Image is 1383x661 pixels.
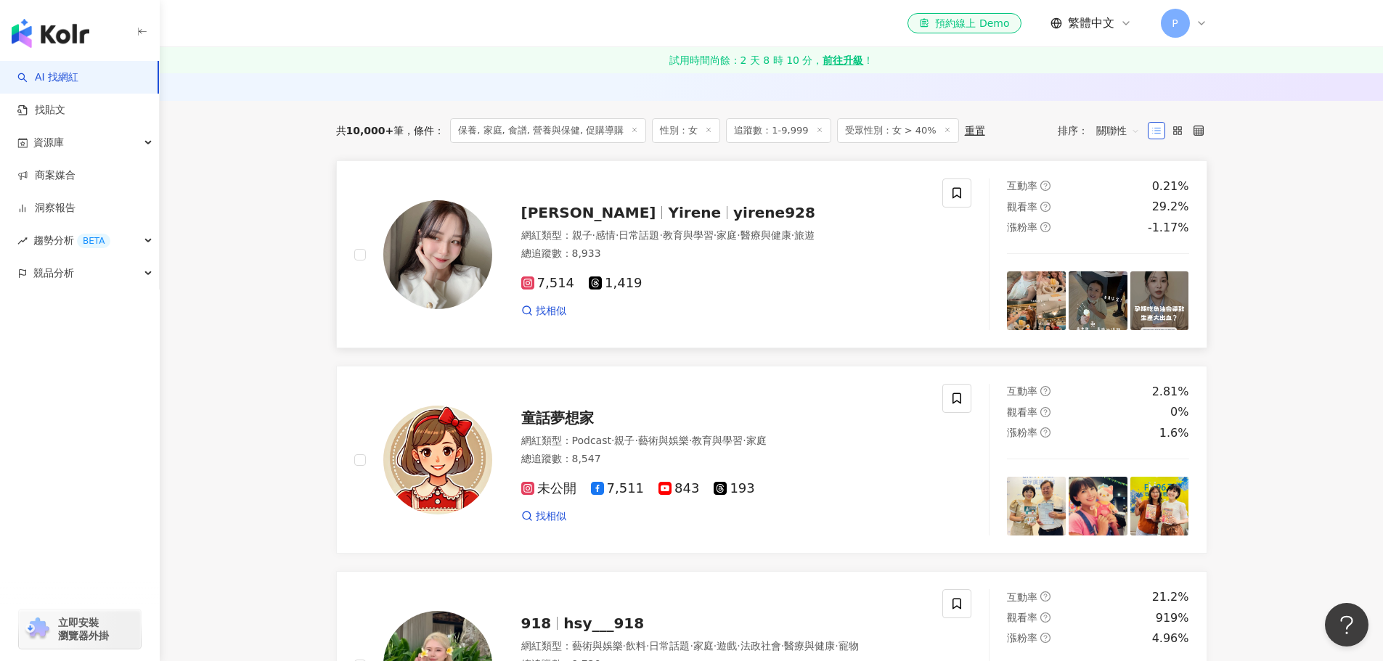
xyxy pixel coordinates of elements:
span: hsy___918 [563,615,644,632]
span: 親子 [614,435,635,446]
div: BETA [77,234,110,248]
div: 919% [1156,610,1189,626]
span: 漲粉率 [1007,427,1037,438]
img: KOL Avatar [383,200,492,309]
img: post-image [1130,477,1189,535]
div: 29.2% [1152,199,1189,215]
span: 趨勢分析 [33,224,110,257]
div: 總追蹤數 ： 8,547 [521,452,926,467]
span: 觀看率 [1007,612,1037,623]
span: · [781,640,784,652]
a: 洞察報告 [17,201,76,215]
a: 試用時間尚餘：2 天 8 時 10 分，前往升級！ [160,47,1383,73]
span: 飲料 [626,640,646,652]
span: 保養, 家庭, 食譜, 營養與保健, 促購導購 [450,118,646,143]
span: 童話夢想家 [521,409,594,427]
span: 互動率 [1007,180,1037,192]
span: · [714,229,717,241]
span: 關聯性 [1096,119,1140,142]
div: 0.21% [1152,178,1189,194]
div: 21.2% [1152,589,1189,605]
img: post-image [1069,271,1127,330]
a: 商案媒合 [17,168,76,183]
span: 旅遊 [794,229,815,241]
span: · [623,640,626,652]
span: · [611,435,614,446]
span: · [659,229,662,241]
span: 觀看率 [1007,201,1037,213]
span: · [714,640,717,652]
div: 4.96% [1152,631,1189,646]
span: 教育與學習 [663,229,714,241]
span: · [690,640,693,652]
span: 醫療與健康 [741,229,791,241]
span: 遊戲 [717,640,737,652]
span: · [737,229,740,241]
span: · [646,640,649,652]
span: question-circle [1040,407,1050,417]
span: 918 [521,615,552,632]
span: 親子 [572,229,592,241]
img: post-image [1130,271,1189,330]
span: 互動率 [1007,385,1037,397]
div: 網紅類型 ： [521,434,926,448]
span: 法政社會 [741,640,781,652]
strong: 前往升級 [823,53,863,67]
a: 找貼文 [17,103,65,118]
a: KOL Avatar[PERSON_NAME]Yireneyirene928網紅類型：親子·感情·日常話題·教育與學習·家庭·醫療與健康·旅遊總追蹤數：8,9337,5141,419找相似互動率... [336,160,1207,348]
a: 預約線上 Demo [907,13,1021,33]
span: · [835,640,838,652]
span: 條件 ： [404,125,444,136]
span: question-circle [1040,386,1050,396]
span: Podcast [572,435,611,446]
span: [PERSON_NAME] [521,204,656,221]
div: 1.6% [1159,425,1189,441]
span: Yirene [668,204,721,221]
span: 感情 [595,229,616,241]
span: question-circle [1040,591,1050,602]
span: 1,419 [589,276,642,291]
div: 網紅類型 ： [521,639,926,654]
span: 藝術與娛樂 [572,640,623,652]
span: question-circle [1040,222,1050,232]
span: 找相似 [536,509,566,524]
span: 繁體中文 [1068,15,1114,31]
iframe: Help Scout Beacon - Open [1325,603,1368,646]
span: 日常話題 [619,229,659,241]
span: 家庭 [717,229,737,241]
a: 找相似 [521,304,566,319]
span: 資源庫 [33,126,64,159]
img: logo [12,19,89,48]
div: 共 筆 [336,125,404,136]
span: 互動率 [1007,591,1037,603]
img: chrome extension [23,617,52,641]
span: 立即安裝 瀏覽器外掛 [58,616,109,642]
span: 7,514 [521,276,575,291]
a: searchAI 找網紅 [17,70,78,85]
div: 預約線上 Demo [919,16,1009,30]
span: 受眾性別：女 > 40% [837,118,959,143]
span: · [689,435,692,446]
img: post-image [1069,477,1127,535]
span: · [791,229,794,241]
span: 10,000+ [346,125,394,136]
span: 家庭 [746,435,767,446]
span: question-circle [1040,181,1050,191]
span: question-circle [1040,427,1050,438]
div: 總追蹤數 ： 8,933 [521,247,926,261]
span: 性別：女 [652,118,720,143]
span: · [592,229,595,241]
a: KOL Avatar童話夢想家網紅類型：Podcast·親子·藝術與娛樂·教育與學習·家庭總追蹤數：8,547未公開7,511843193找相似互動率question-circle2.81%觀看... [336,366,1207,554]
span: question-circle [1040,202,1050,212]
span: · [737,640,740,652]
span: 漲粉率 [1007,221,1037,233]
span: question-circle [1040,612,1050,623]
img: post-image [1007,271,1066,330]
span: · [616,229,619,241]
span: 未公開 [521,481,576,496]
span: 追蹤數：1-9,999 [726,118,831,143]
span: question-circle [1040,633,1050,643]
span: · [743,435,746,446]
span: · [635,435,637,446]
span: 193 [714,481,754,496]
